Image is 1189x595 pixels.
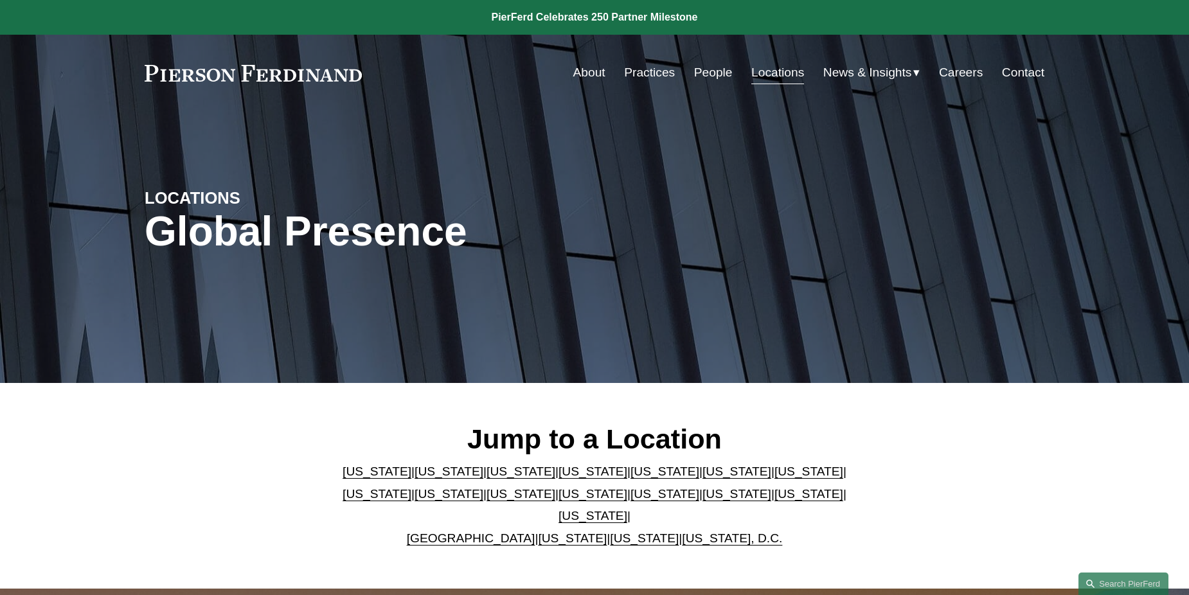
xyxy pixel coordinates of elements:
a: [US_STATE] [702,487,771,501]
a: [US_STATE] [559,509,627,522]
h4: LOCATIONS [145,188,370,208]
a: [US_STATE] [487,487,555,501]
h1: Global Presence [145,208,744,255]
a: Search this site [1078,573,1168,595]
a: [US_STATE] [343,487,411,501]
a: [US_STATE] [610,531,679,545]
a: [US_STATE] [774,487,843,501]
a: folder dropdown [823,60,920,85]
a: Careers [939,60,983,85]
h2: Jump to a Location [332,422,857,456]
a: Locations [751,60,804,85]
a: [US_STATE] [559,487,627,501]
a: Practices [624,60,675,85]
a: [US_STATE], D.C. [682,531,782,545]
a: [US_STATE] [343,465,411,478]
a: [US_STATE] [702,465,771,478]
a: [GEOGRAPHIC_DATA] [407,531,535,545]
a: About [573,60,605,85]
span: News & Insights [823,62,912,84]
a: [US_STATE] [415,487,483,501]
p: | | | | | | | | | | | | | | | | | | [332,461,857,549]
a: [US_STATE] [415,465,483,478]
a: [US_STATE] [487,465,555,478]
a: [US_STATE] [630,465,699,478]
a: [US_STATE] [559,465,627,478]
a: Contact [1002,60,1044,85]
a: [US_STATE] [774,465,843,478]
a: [US_STATE] [538,531,607,545]
a: [US_STATE] [630,487,699,501]
a: People [694,60,733,85]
